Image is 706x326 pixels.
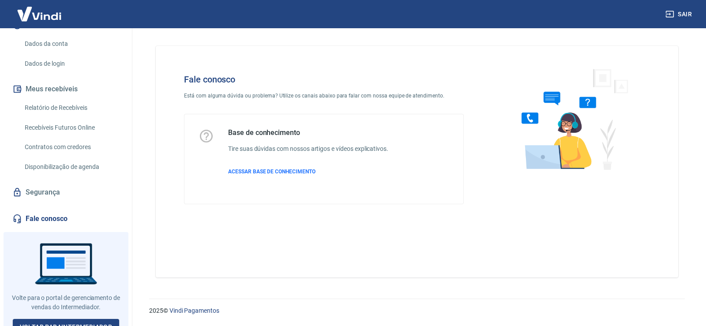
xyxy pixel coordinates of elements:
a: Relatório de Recebíveis [21,99,121,117]
h6: Tire suas dúvidas com nossos artigos e vídeos explicativos. [228,144,388,154]
img: Vindi [11,0,68,27]
a: ACESSAR BASE DE CONHECIMENTO [228,168,388,176]
button: Sair [664,6,695,22]
a: Recebíveis Futuros Online [21,119,121,137]
a: Vindi Pagamentos [169,307,219,314]
img: Fale conosco [504,60,638,178]
a: Contratos com credores [21,138,121,156]
a: Dados de login [21,55,121,73]
button: Meus recebíveis [11,79,121,99]
a: Segurança [11,183,121,202]
h4: Fale conosco [184,74,464,85]
p: Está com alguma dúvida ou problema? Utilize os canais abaixo para falar com nossa equipe de atend... [184,92,464,100]
a: Disponibilização de agenda [21,158,121,176]
a: Fale conosco [11,209,121,229]
h5: Base de conhecimento [228,128,388,137]
p: 2025 © [149,306,685,315]
span: ACESSAR BASE DE CONHECIMENTO [228,169,315,175]
a: Dados da conta [21,35,121,53]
